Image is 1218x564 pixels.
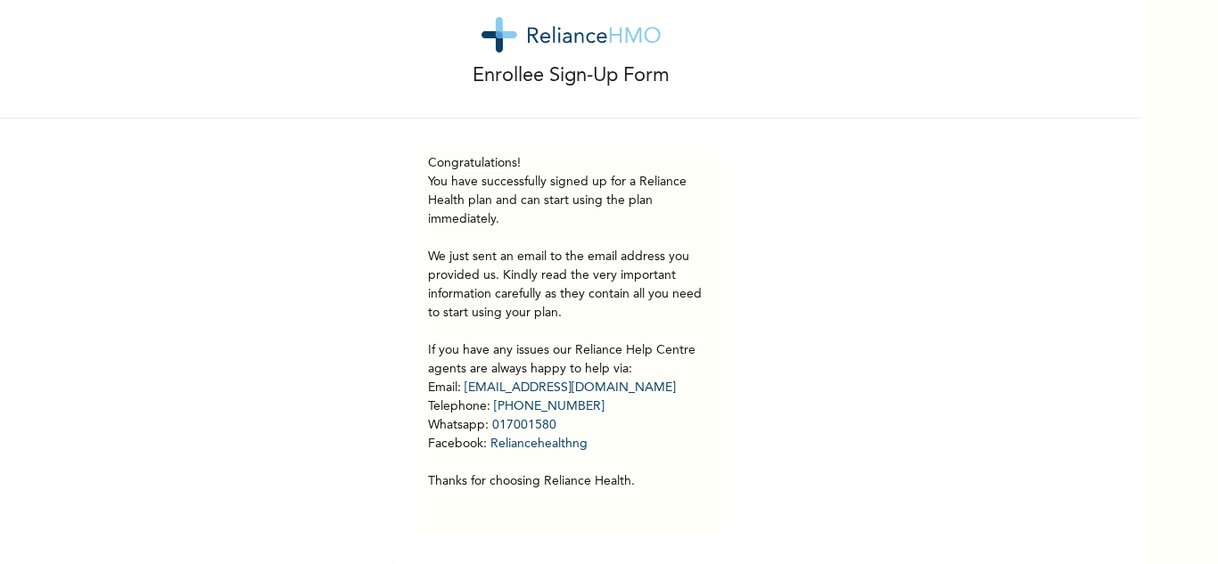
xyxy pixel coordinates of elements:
a: Reliancehealthng [490,437,588,450]
p: You have successfully signed up for a Reliance Health plan and can start using the plan immediate... [428,173,713,491]
a: [PHONE_NUMBER] [494,400,605,413]
a: 017001580 [492,419,556,431]
img: logo [481,17,661,53]
h3: Congratulations! [428,154,713,173]
p: Enrollee Sign-Up Form [473,61,670,91]
a: [EMAIL_ADDRESS][DOMAIN_NAME] [465,381,676,394]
